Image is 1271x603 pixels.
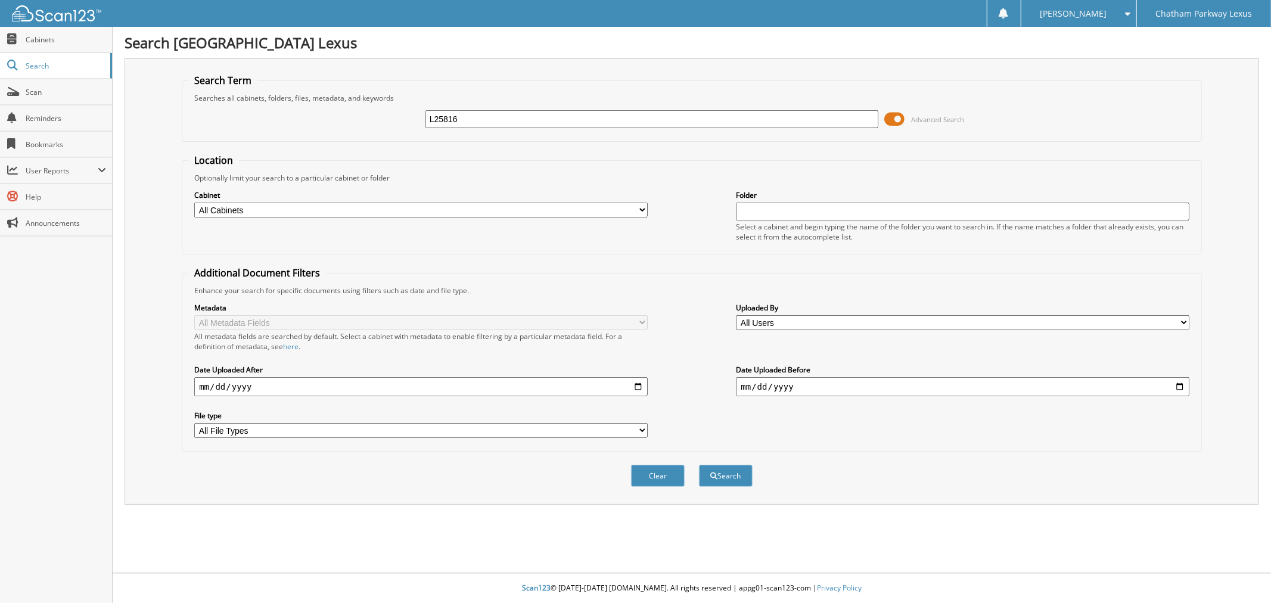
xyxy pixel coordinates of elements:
[12,5,101,21] img: scan123-logo-white.svg
[736,377,1189,396] input: end
[631,465,685,487] button: Clear
[26,61,104,71] span: Search
[736,222,1189,242] div: Select a cabinet and begin typing the name of the folder you want to search in. If the name match...
[736,365,1189,375] label: Date Uploaded Before
[736,190,1189,200] label: Folder
[194,411,647,421] label: File type
[188,266,326,279] legend: Additional Document Filters
[26,35,106,45] span: Cabinets
[26,87,106,97] span: Scan
[188,173,1195,183] div: Optionally limit your search to a particular cabinet or folder
[194,303,647,313] label: Metadata
[736,303,1189,313] label: Uploaded By
[1211,546,1271,603] iframe: Chat Widget
[26,218,106,228] span: Announcements
[817,583,862,593] a: Privacy Policy
[194,331,647,352] div: All metadata fields are searched by default. Select a cabinet with metadata to enable filtering b...
[194,190,647,200] label: Cabinet
[188,285,1195,296] div: Enhance your search for specific documents using filters such as date and file type.
[113,574,1271,603] div: © [DATE]-[DATE] [DOMAIN_NAME]. All rights reserved | appg01-scan123-com |
[522,583,551,593] span: Scan123
[188,93,1195,103] div: Searches all cabinets, folders, files, metadata, and keywords
[911,115,964,124] span: Advanced Search
[188,154,239,167] legend: Location
[699,465,753,487] button: Search
[125,33,1259,52] h1: Search [GEOGRAPHIC_DATA] Lexus
[26,113,106,123] span: Reminders
[194,365,647,375] label: Date Uploaded After
[1156,10,1253,17] span: Chatham Parkway Lexus
[188,74,257,87] legend: Search Term
[283,341,299,352] a: here
[26,192,106,202] span: Help
[1040,10,1107,17] span: [PERSON_NAME]
[26,139,106,150] span: Bookmarks
[194,377,647,396] input: start
[26,166,98,176] span: User Reports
